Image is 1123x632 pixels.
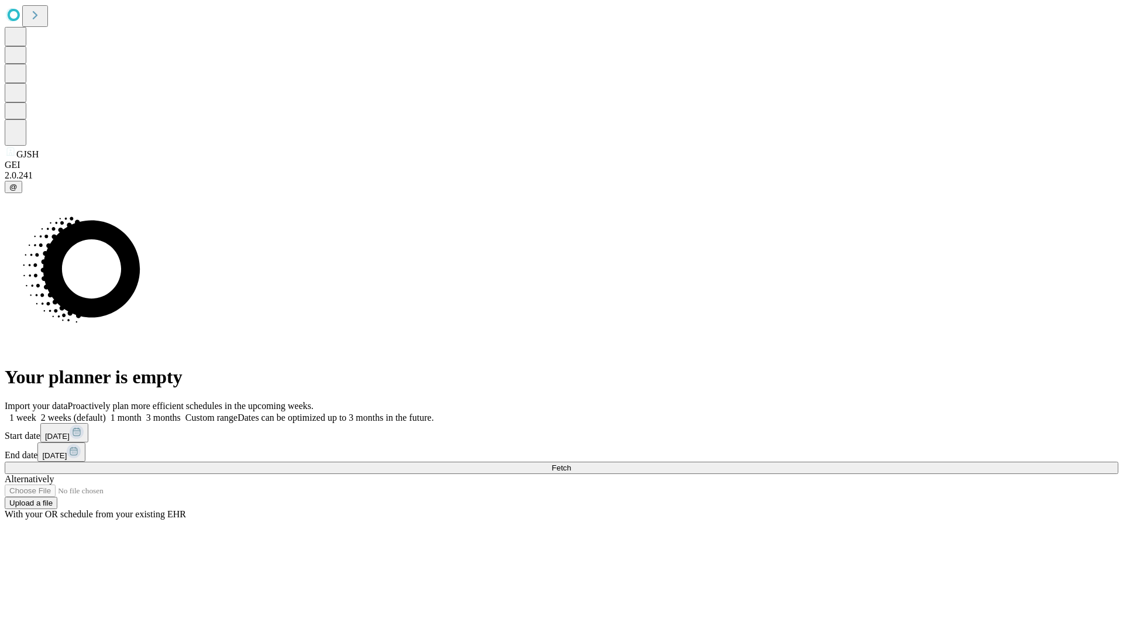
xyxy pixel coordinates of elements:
span: @ [9,183,18,191]
span: 2 weeks (default) [41,413,106,423]
span: [DATE] [45,432,70,441]
span: GJSH [16,149,39,159]
button: @ [5,181,22,193]
span: Alternatively [5,474,54,484]
div: End date [5,442,1118,462]
span: Import your data [5,401,68,411]
span: 1 month [111,413,142,423]
h1: Your planner is empty [5,366,1118,388]
button: Fetch [5,462,1118,474]
span: Fetch [552,463,571,472]
span: Custom range [185,413,237,423]
button: [DATE] [40,423,88,442]
span: 3 months [146,413,181,423]
div: 2.0.241 [5,170,1118,181]
div: Start date [5,423,1118,442]
span: With your OR schedule from your existing EHR [5,509,186,519]
button: Upload a file [5,497,57,509]
span: Dates can be optimized up to 3 months in the future. [237,413,433,423]
div: GEI [5,160,1118,170]
span: Proactively plan more efficient schedules in the upcoming weeks. [68,401,314,411]
span: 1 week [9,413,36,423]
span: [DATE] [42,451,67,460]
button: [DATE] [37,442,85,462]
